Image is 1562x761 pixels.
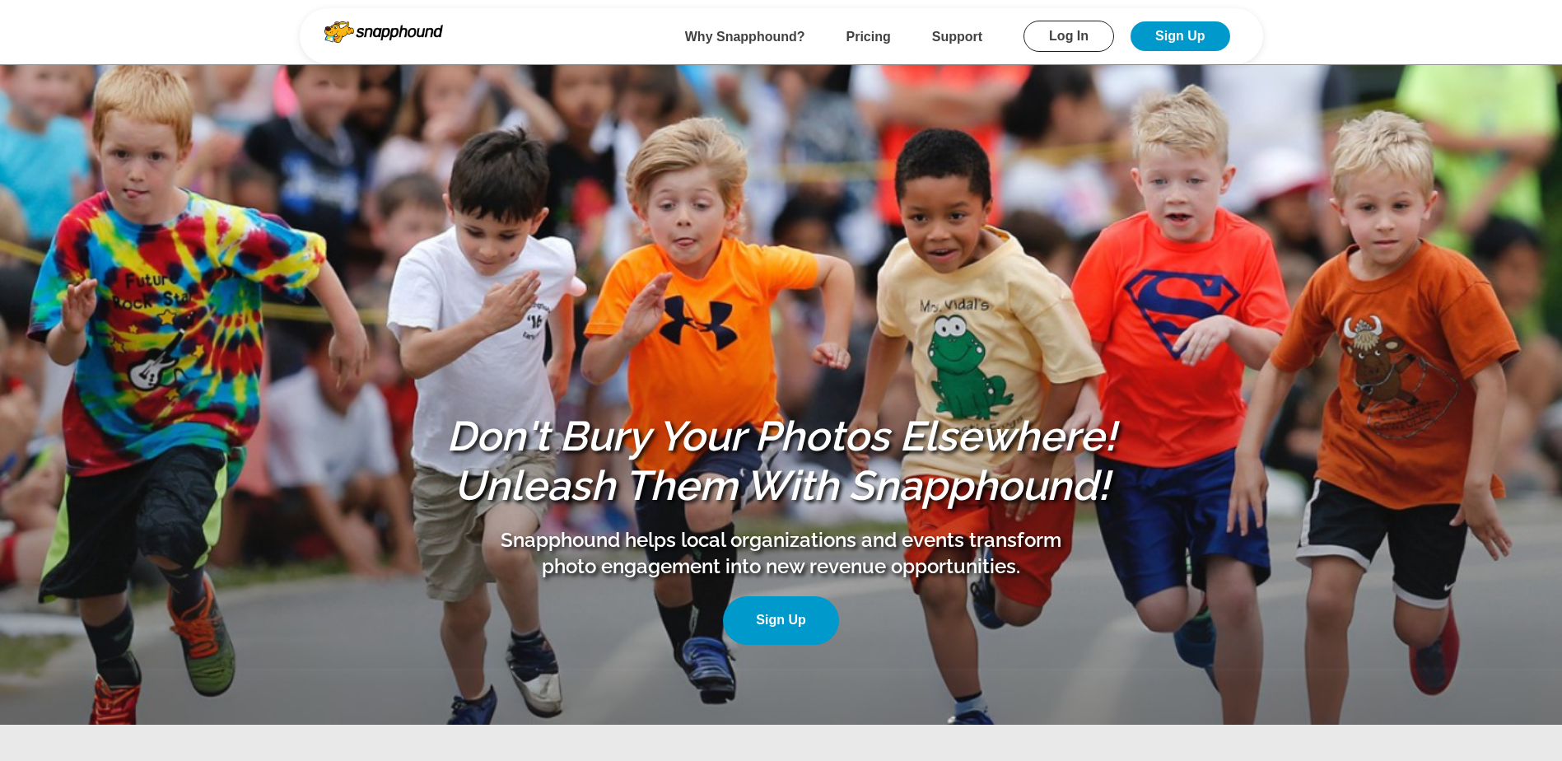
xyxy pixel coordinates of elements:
img: Snapphound Logo [324,21,443,43]
a: Sign Up [1131,21,1229,51]
a: Why Snapphound? [685,30,805,44]
a: Sign Up [723,596,838,645]
a: Support [932,30,982,44]
a: Pricing [846,30,891,44]
p: Snapphound helps local organizations and events transform photo engagement into new revenue oppor... [493,527,1070,580]
a: Log In [1023,21,1114,52]
h1: Don't Bury Your Photos Elsewhere! Unleash Them With Snapphound! [436,412,1127,511]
